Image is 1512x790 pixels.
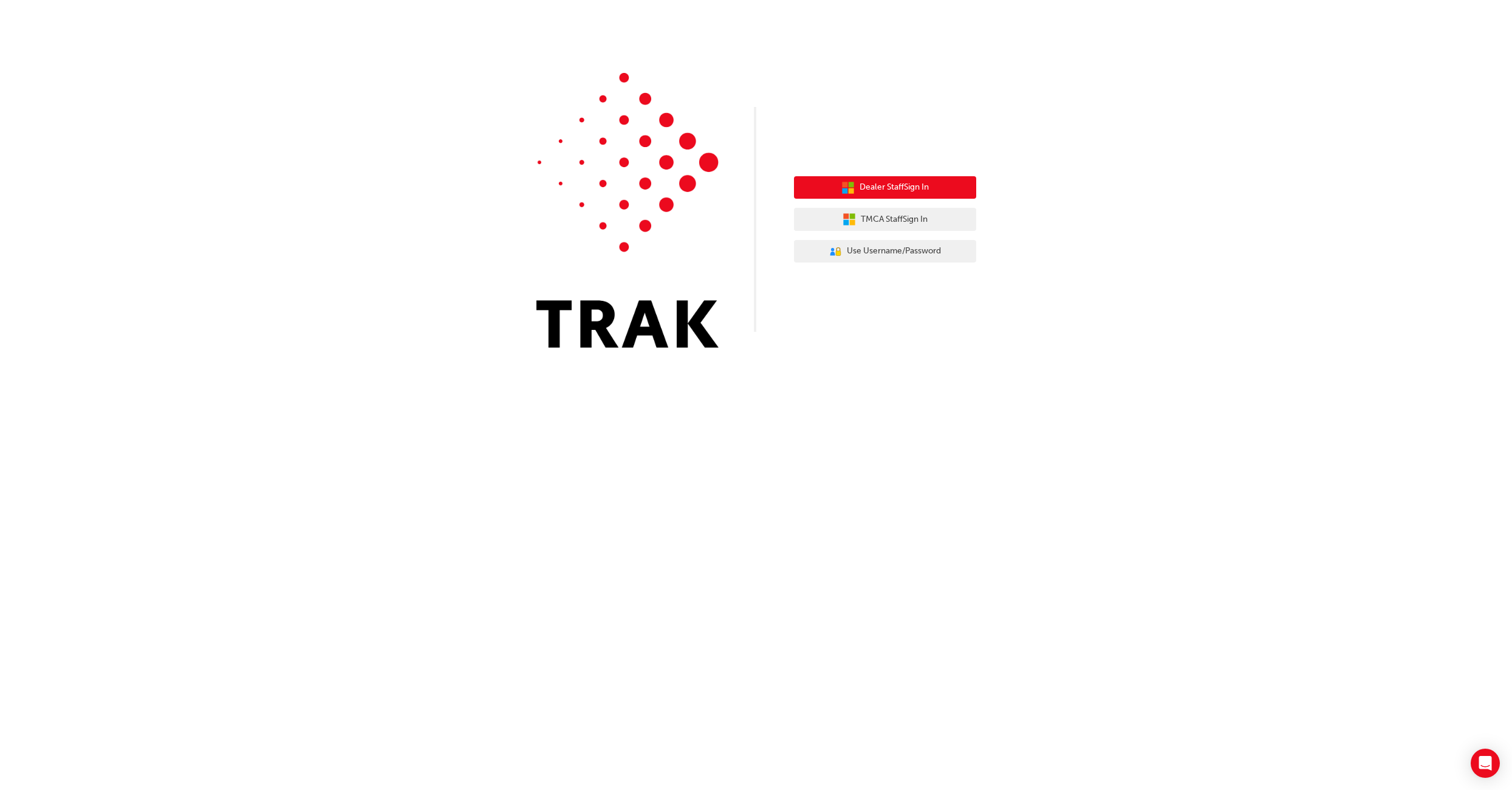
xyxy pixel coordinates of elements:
[794,208,976,231] button: TMCA StaffSign In
[794,176,976,199] button: Dealer StaffSign In
[1471,749,1500,778] div: Open Intercom Messenger
[861,213,928,227] span: TMCA Staff Sign In
[794,240,976,263] button: Use Username/Password
[536,73,719,348] img: Trak
[847,244,941,258] span: Use Username/Password
[860,180,929,194] span: Dealer Staff Sign In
